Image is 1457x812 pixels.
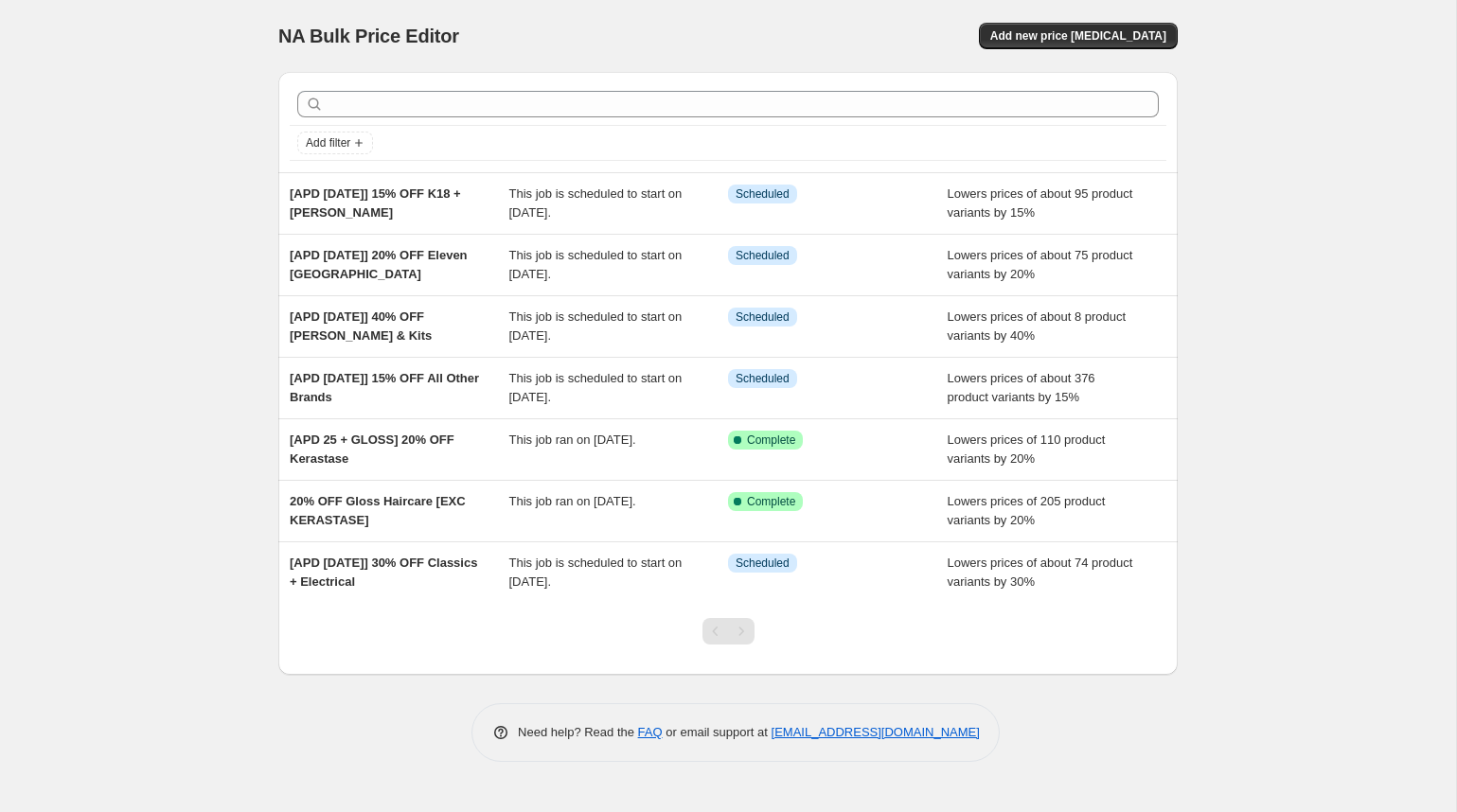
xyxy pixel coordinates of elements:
span: Complete [747,432,795,448]
span: Scheduled [736,556,790,571]
button: Add filter [297,132,373,154]
span: Lowers prices of about 95 product variants by 15% [948,186,1133,220]
span: Lowers prices of about 74 product variants by 30% [948,556,1133,589]
span: Scheduled [736,309,790,325]
span: 20% OFF Gloss Haircare [EXC KERASTASE] [290,494,466,527]
span: This job ran on [DATE]. [509,494,636,508]
span: Lowers prices of about 376 product variants by 15% [948,371,1095,404]
span: This job ran on [DATE]. [509,432,636,447]
span: Lowers prices of about 75 product variants by 20% [948,248,1133,281]
span: This job is scheduled to start on [DATE]. [509,248,683,281]
a: [EMAIL_ADDRESS][DOMAIN_NAME] [772,725,980,739]
span: Lowers prices of 110 product variants by 20% [948,432,1106,466]
span: This job is scheduled to start on [DATE]. [509,556,683,589]
span: Add filter [306,135,350,150]
a: FAQ [638,725,663,739]
span: Scheduled [736,248,790,263]
span: [APD [DATE]] 30% OFF Classics + Electrical [290,556,477,589]
span: Add new price [MEDICAL_DATA] [990,28,1166,44]
span: NA Bulk Price Editor [278,26,459,46]
span: [APD [DATE]] 15% OFF K18 + [PERSON_NAME] [290,186,461,220]
button: Add new price [MEDICAL_DATA] [979,23,1178,49]
span: [APD [DATE]] 40% OFF [PERSON_NAME] & Kits [290,309,432,343]
span: [APD [DATE]] 15% OFF All Other Brands [290,371,479,404]
span: or email support at [663,725,772,739]
nav: Pagination [702,618,755,644]
span: Scheduled [736,186,790,202]
span: Complete [747,494,795,509]
span: This job is scheduled to start on [DATE]. [509,371,683,404]
span: This job is scheduled to start on [DATE]. [509,309,683,343]
span: Need help? Read the [518,725,638,739]
span: [APD 25 + GLOSS] 20% OFF Kerastase [290,432,454,466]
span: Lowers prices of 205 product variants by 20% [948,494,1106,527]
span: [APD [DATE]] 20% OFF Eleven [GEOGRAPHIC_DATA] [290,248,468,281]
span: This job is scheduled to start on [DATE]. [509,186,683,220]
span: Lowers prices of about 8 product variants by 40% [948,309,1127,343]
span: Scheduled [736,371,790,386]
